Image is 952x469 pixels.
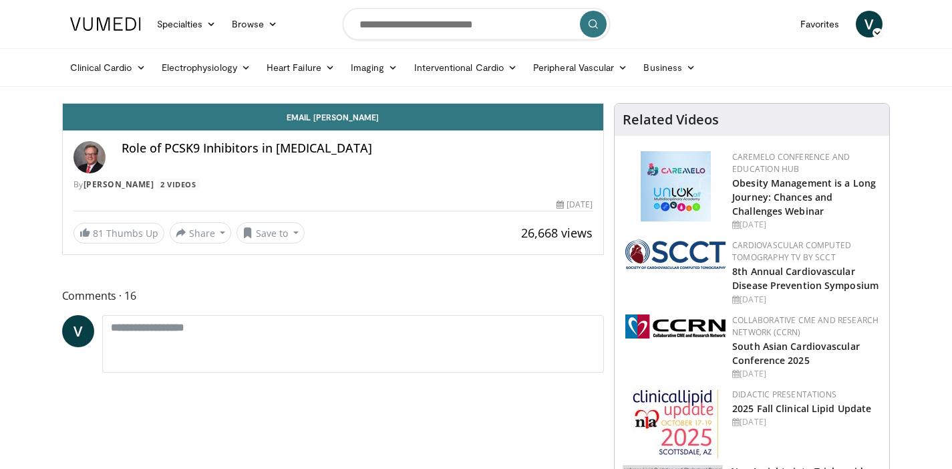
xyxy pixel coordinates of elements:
[343,8,610,40] input: Search topics, interventions
[259,54,343,81] a: Heart Failure
[623,112,719,128] h4: Related Videos
[856,11,883,37] a: V
[236,222,305,244] button: Save to
[732,402,871,415] a: 2025 Fall Clinical Lipid Update
[732,389,879,401] div: Didactic Presentations
[732,368,879,380] div: [DATE]
[521,225,593,241] span: 26,668 views
[156,179,200,190] a: 2 Videos
[224,11,285,37] a: Browse
[70,17,141,31] img: VuMedi Logo
[525,54,635,81] a: Peripheral Vascular
[154,54,259,81] a: Electrophysiology
[149,11,224,37] a: Specialties
[170,222,232,244] button: Share
[732,340,860,367] a: South Asian Cardiovascular Conference 2025
[732,219,879,231] div: [DATE]
[633,389,719,459] img: d65bce67-f81a-47c5-b47d-7b8806b59ca8.jpg.150x105_q85_autocrop_double_scale_upscale_version-0.2.jpg
[732,151,850,175] a: CaReMeLO Conference and Education Hub
[93,227,104,240] span: 81
[62,54,154,81] a: Clinical Cardio
[63,104,604,130] a: Email [PERSON_NAME]
[343,54,406,81] a: Imaging
[73,179,593,191] div: By
[84,179,154,190] a: [PERSON_NAME]
[792,11,848,37] a: Favorites
[122,141,593,156] h4: Role of PCSK9 Inhibitors in [MEDICAL_DATA]
[732,265,879,292] a: 8th Annual Cardiovascular Disease Prevention Symposium
[732,416,879,428] div: [DATE]
[625,314,726,339] img: a04ee3ba-8487-4636-b0fb-5e8d268f3737.png.150x105_q85_autocrop_double_scale_upscale_version-0.2.png
[732,240,851,263] a: Cardiovascular Computed Tomography TV by SCCT
[62,287,605,304] span: Comments 16
[732,294,879,306] div: [DATE]
[732,314,879,338] a: Collaborative CME and Research Network (CCRN)
[732,177,876,217] a: Obesity Management is a Long Journey: Chances and Challenges Webinar
[73,141,106,173] img: Avatar
[406,54,526,81] a: Interventional Cardio
[641,151,711,221] img: 45df64a9-a6de-482c-8a90-ada250f7980c.png.150x105_q85_autocrop_double_scale_upscale_version-0.2.jpg
[73,223,164,244] a: 81 Thumbs Up
[635,54,703,81] a: Business
[625,240,726,269] img: 51a70120-4f25-49cc-93a4-67582377e75f.png.150x105_q85_autocrop_double_scale_upscale_version-0.2.png
[557,199,593,211] div: [DATE]
[62,315,94,347] a: V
